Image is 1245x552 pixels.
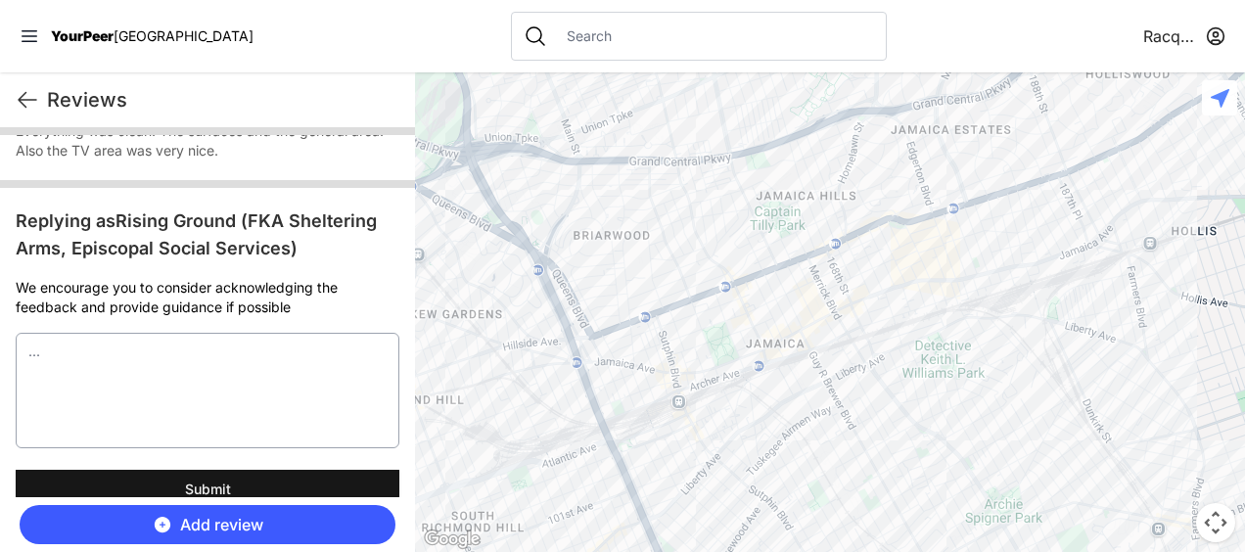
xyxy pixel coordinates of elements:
[555,26,874,46] input: Search
[420,527,484,552] a: Open this area in Google Maps (opens a new window)
[16,207,399,262] h3: Replying as Rising Ground (FKA Sheltering Arms, Episcopal Social Services)
[51,30,254,42] a: YourPeer[GEOGRAPHIC_DATA]
[1143,24,1198,48] span: RacquelRG
[180,513,263,536] span: Add review
[16,278,399,317] p: We encourage you to consider acknowledging the feedback and provide guidance if possible
[1143,24,1225,48] button: RacquelRG
[114,27,254,44] span: [GEOGRAPHIC_DATA]
[185,480,231,499] span: Submit
[1196,503,1235,542] button: Map camera controls
[420,527,484,552] img: Google
[16,470,399,509] button: Submit
[20,505,395,544] button: Add review
[16,121,399,161] p: Everything was clean. The surfaces and the general area. Also the TV area was very nice.
[47,86,399,114] h1: Reviews
[51,27,114,44] span: YourPeer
